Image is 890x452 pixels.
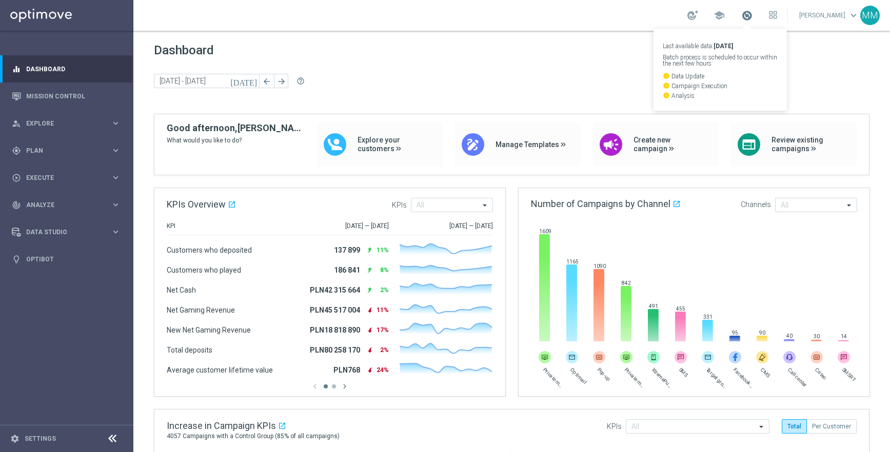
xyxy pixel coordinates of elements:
div: Data Studio [12,228,111,237]
a: Dashboard [26,55,121,83]
button: Data Studio keyboard_arrow_right [11,228,121,236]
i: person_search [12,119,21,128]
button: Mission Control [11,92,121,100]
i: track_changes [12,200,21,210]
i: keyboard_arrow_right [111,173,121,182]
i: keyboard_arrow_right [111,146,121,155]
i: watch_later [663,72,670,79]
i: keyboard_arrow_right [111,200,121,210]
div: Dashboard [12,55,121,83]
div: Explore [12,119,111,128]
i: watch_later [663,82,670,89]
span: Execute [26,175,111,181]
a: Optibot [26,245,121,273]
button: play_circle_outline Execute keyboard_arrow_right [11,174,121,182]
span: Plan [26,148,111,154]
span: Explore [26,120,111,127]
button: lightbulb Optibot [11,255,121,263]
div: Optibot [12,245,121,273]
button: equalizer Dashboard [11,65,121,73]
button: gps_fixed Plan keyboard_arrow_right [11,147,121,155]
p: Batch process is scheduled to occur within the next few hours [663,54,778,67]
span: keyboard_arrow_down [848,10,859,21]
i: play_circle_outline [12,173,21,182]
div: MM [860,6,880,25]
div: Mission Control [12,83,121,110]
a: Mission Control [26,83,121,110]
button: track_changes Analyze keyboard_arrow_right [11,201,121,209]
div: Analyze [12,200,111,210]
button: person_search Explore keyboard_arrow_right [11,119,121,128]
i: settings [10,434,19,443]
strong: [DATE] [714,43,733,50]
i: equalizer [12,65,21,74]
p: Last available data: [663,43,778,49]
span: Data Studio [26,229,111,235]
i: watch_later [663,92,670,99]
p: Campaign Execution [663,82,778,89]
a: [PERSON_NAME]keyboard_arrow_down [798,8,860,23]
i: gps_fixed [12,146,21,155]
a: Last available data:[DATE] Batch process is scheduled to occur within the next few hours watch_la... [740,8,754,24]
span: school [714,10,725,21]
p: Data Update [663,72,778,79]
i: lightbulb [12,255,21,264]
i: keyboard_arrow_right [111,227,121,237]
p: Analysis [663,92,778,99]
div: Plan [12,146,111,155]
a: Settings [25,436,56,442]
span: Analyze [26,202,111,208]
div: Execute [12,173,111,182]
i: keyboard_arrow_right [111,118,121,128]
